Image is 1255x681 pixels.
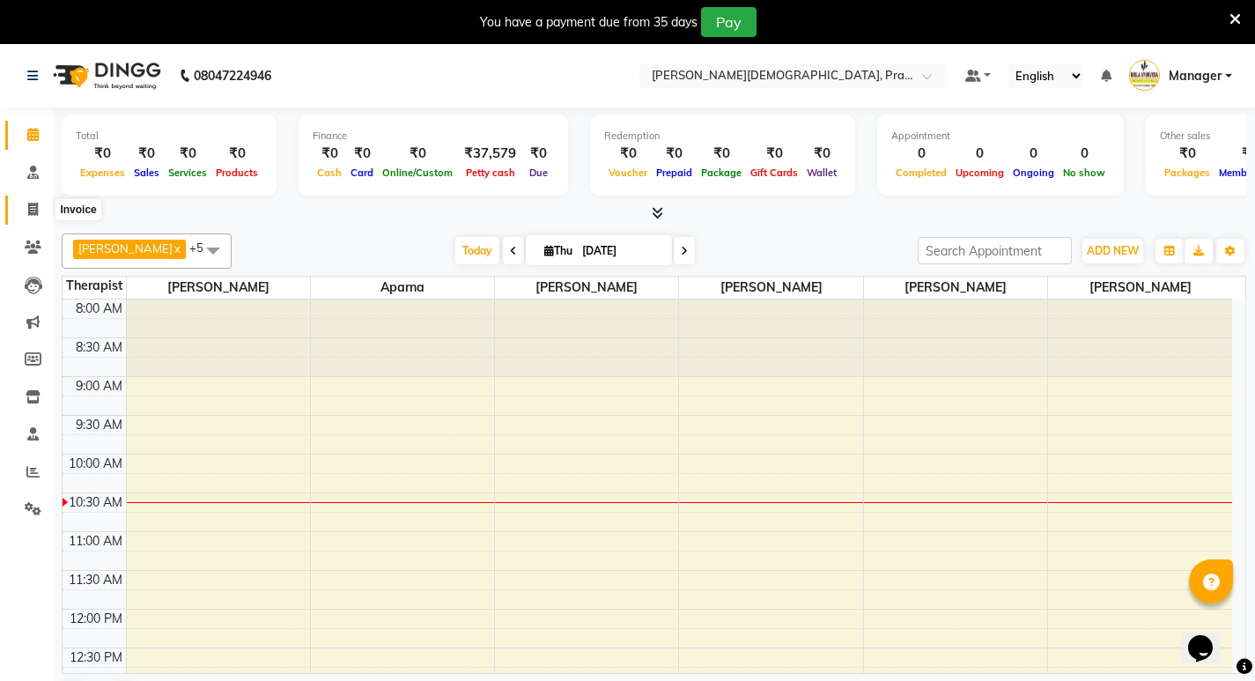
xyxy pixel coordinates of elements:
[211,144,262,164] div: ₹0
[1181,611,1237,663] iframe: chat widget
[346,167,378,179] span: Card
[1169,67,1222,85] span: Manager
[540,244,577,257] span: Thu
[313,144,346,164] div: ₹0
[1087,244,1139,257] span: ADD NEW
[76,167,129,179] span: Expenses
[63,277,126,295] div: Therapist
[1008,144,1059,164] div: 0
[525,167,552,179] span: Due
[457,144,523,164] div: ₹37,579
[129,167,164,179] span: Sales
[455,237,499,264] span: Today
[652,167,697,179] span: Prepaid
[66,648,126,667] div: 12:30 PM
[1059,144,1110,164] div: 0
[523,144,554,164] div: ₹0
[604,167,652,179] span: Voucher
[802,144,841,164] div: ₹0
[65,455,126,473] div: 10:00 AM
[951,144,1008,164] div: 0
[65,571,126,589] div: 11:30 AM
[72,377,126,396] div: 9:00 AM
[194,51,271,100] b: 08047224946
[76,129,262,144] div: Total
[480,13,698,32] div: You have a payment due from 35 days
[66,610,126,628] div: 12:00 PM
[211,167,262,179] span: Products
[701,7,757,37] button: Pay
[72,416,126,434] div: 9:30 AM
[577,238,665,264] input: 2025-09-04
[746,167,802,179] span: Gift Cards
[891,144,951,164] div: 0
[189,241,217,255] span: +5
[1160,167,1214,179] span: Packages
[891,129,1110,144] div: Appointment
[65,493,126,512] div: 10:30 AM
[55,199,100,220] div: Invoice
[495,277,678,299] span: [PERSON_NAME]
[652,144,697,164] div: ₹0
[72,300,126,318] div: 8:00 AM
[1048,277,1232,299] span: [PERSON_NAME]
[313,129,554,144] div: Finance
[72,338,126,357] div: 8:30 AM
[311,277,494,299] span: Aparna
[1082,239,1143,263] button: ADD NEW
[604,144,652,164] div: ₹0
[697,144,746,164] div: ₹0
[378,144,457,164] div: ₹0
[1160,144,1214,164] div: ₹0
[164,144,211,164] div: ₹0
[378,167,457,179] span: Online/Custom
[1059,167,1110,179] span: No show
[78,241,173,255] span: [PERSON_NAME]
[951,167,1008,179] span: Upcoming
[313,167,346,179] span: Cash
[679,277,862,299] span: [PERSON_NAME]
[129,144,164,164] div: ₹0
[918,237,1072,264] input: Search Appointment
[76,144,129,164] div: ₹0
[604,129,841,144] div: Redemption
[127,277,310,299] span: [PERSON_NAME]
[65,532,126,551] div: 11:00 AM
[346,144,378,164] div: ₹0
[461,167,520,179] span: Petty cash
[45,51,166,100] img: logo
[891,167,951,179] span: Completed
[802,167,841,179] span: Wallet
[164,167,211,179] span: Services
[864,277,1047,299] span: [PERSON_NAME]
[173,241,181,255] a: x
[746,144,802,164] div: ₹0
[1129,60,1160,91] img: Manager
[1008,167,1059,179] span: Ongoing
[697,167,746,179] span: Package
